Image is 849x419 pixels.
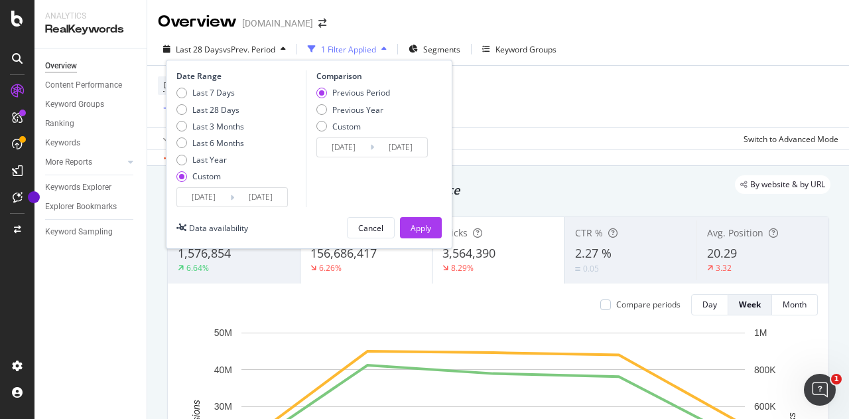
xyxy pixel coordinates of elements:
span: 1 [831,374,842,384]
button: Keyword Groups [477,39,562,60]
button: Cancel [347,217,395,238]
button: Day [691,294,728,315]
div: 0.05 [583,263,599,274]
a: Keyword Groups [45,98,137,112]
span: 20.29 [707,245,737,261]
button: Week [728,294,772,315]
div: Week [739,299,761,310]
span: 156,686,417 [310,245,377,261]
span: Avg. Position [707,226,763,239]
div: Last 3 Months [192,121,244,132]
div: Previous Year [316,104,390,116]
input: Start Date [317,138,370,157]
div: Last 7 Days [176,87,244,98]
a: Keywords Explorer [45,181,137,195]
div: Keywords Explorer [45,181,111,195]
div: Keywords [45,136,80,150]
input: End Date [374,138,427,157]
div: Last Year [176,154,244,165]
div: Last 3 Months [176,121,244,132]
span: Clicks [442,226,468,239]
button: Last 28 DaysvsPrev. Period [158,39,291,60]
div: Compare periods [616,299,681,310]
a: Content Performance [45,78,137,92]
text: 600K [754,401,776,412]
div: Custom [192,171,221,182]
text: 800K [754,365,776,375]
button: 1 Filter Applied [302,39,392,60]
div: arrow-right-arrow-left [318,19,326,28]
div: 1 Filter Applied [321,44,376,55]
div: More Reports [45,155,92,169]
button: Month [772,294,818,315]
div: Previous Year [332,104,383,116]
span: vs Prev. Period [223,44,275,55]
div: Month [783,299,807,310]
button: Add Filter [158,101,211,117]
div: Last 6 Months [192,137,244,149]
div: Keyword Groups [495,44,556,55]
div: [DOMAIN_NAME] [242,17,313,30]
text: 30M [214,401,232,412]
div: Analytics [45,11,136,22]
div: Ranking [45,117,74,131]
span: CTR % [575,226,603,239]
iframe: Intercom live chat [804,374,836,406]
a: Ranking [45,117,137,131]
span: Segments [423,44,460,55]
input: End Date [234,188,287,207]
a: Keyword Sampling [45,225,137,239]
a: More Reports [45,155,124,169]
text: 40M [214,365,232,375]
div: Last 28 Days [192,104,239,116]
div: Keyword Sampling [45,225,113,239]
span: Last 28 Days [176,44,223,55]
button: Apply [400,217,442,238]
div: 6.64% [186,262,209,274]
div: Tooltip anchor [28,191,40,203]
img: Equal [575,267,580,271]
div: Comparison [316,70,432,82]
div: Last 28 Days [176,104,244,116]
span: 3,564,390 [442,245,495,261]
span: 1,576,854 [178,245,231,261]
div: Explorer Bookmarks [45,200,117,214]
a: Overview [45,59,137,73]
div: 8.29% [451,262,474,274]
a: Explorer Bookmarks [45,200,137,214]
div: Data availability [189,222,248,234]
div: Day [702,299,717,310]
div: Last 6 Months [176,137,244,149]
div: Overview [45,59,77,73]
div: Previous Period [332,87,390,98]
div: RealKeywords [45,22,136,37]
a: Keywords [45,136,137,150]
text: 50M [214,327,232,338]
div: Custom [316,121,390,132]
span: Device [163,80,188,91]
div: Custom [332,121,361,132]
span: By website & by URL [750,181,825,189]
button: Segments [403,39,466,60]
span: 2.27 % [575,245,612,261]
button: Apply [158,128,196,149]
div: Keyword Groups [45,98,104,112]
div: legacy label [735,175,830,194]
input: Start Date [177,188,230,207]
div: Custom [176,171,244,182]
div: Apply [411,222,431,234]
div: Previous Period [316,87,390,98]
text: 1M [754,327,767,338]
div: Overview [158,11,237,33]
div: Last Year [192,154,227,165]
button: Switch to Advanced Mode [738,128,838,149]
div: Date Range [176,70,302,82]
div: 3.32 [716,262,732,274]
div: Switch to Advanced Mode [744,133,838,145]
div: Content Performance [45,78,122,92]
div: Last 7 Days [192,87,235,98]
div: 6.26% [319,262,342,274]
div: Cancel [358,222,383,234]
